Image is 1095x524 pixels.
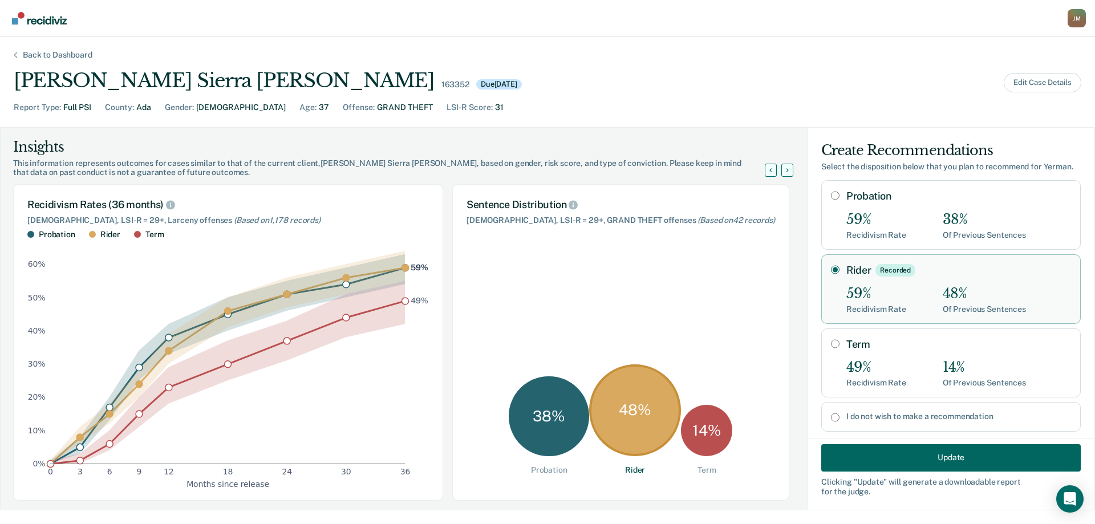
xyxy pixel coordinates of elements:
div: Recidivism Rate [846,378,906,388]
text: 6 [107,467,112,476]
div: Open Intercom Messenger [1056,485,1084,513]
div: Select the disposition below that you plan to recommend for Yerman . [821,162,1081,172]
div: Create Recommendations [821,141,1081,160]
div: 163352 [441,80,469,90]
div: County : [105,101,134,113]
text: 36 [400,467,411,476]
text: 18 [223,467,233,476]
text: 24 [282,467,292,476]
span: (Based on 1,178 records ) [234,216,321,225]
div: Due [DATE] [476,79,522,90]
label: Probation [846,190,1071,202]
text: 59% [411,263,428,272]
text: 10% [28,425,46,434]
div: Recidivism Rate [846,304,906,314]
button: Edit Case Details [1004,73,1081,92]
text: 30% [28,359,46,368]
text: 0% [33,459,46,468]
div: Of Previous Sentences [943,230,1026,240]
div: Recidivism Rates (36 months) [27,198,429,211]
div: Term [145,230,164,239]
div: [DEMOGRAPHIC_DATA] [196,101,286,113]
div: [PERSON_NAME] Sierra [PERSON_NAME] [14,69,435,92]
div: Recidivism Rate [846,230,906,240]
g: dot [47,264,409,467]
text: 3 [78,467,83,476]
img: Recidiviz [12,12,67,25]
div: 59% [846,212,906,228]
div: Of Previous Sentences [943,304,1026,314]
div: Sentence Distribution [467,198,775,211]
div: 38% [943,212,1026,228]
label: Rider [846,264,1071,277]
div: 48% [943,286,1026,302]
g: x-axis tick label [48,467,410,476]
div: GRAND THEFT [377,101,433,113]
div: Gender : [165,101,194,113]
div: Full PSI [63,101,91,113]
div: Rider [625,465,645,475]
div: LSI-R Score : [447,101,493,113]
div: Term [697,465,716,475]
div: Probation [39,230,75,239]
div: This information represents outcomes for cases similar to that of the current client, [PERSON_NAM... [13,159,778,178]
div: 14 % [681,405,732,456]
div: Offense : [343,101,375,113]
text: 0 [48,467,53,476]
text: Months since release [186,479,269,488]
div: J M [1068,9,1086,27]
text: 30 [341,467,351,476]
div: 59% [846,286,906,302]
div: Probation [531,465,567,475]
div: 48 % [589,364,681,456]
text: 60% [28,259,46,269]
div: Of Previous Sentences [943,378,1026,388]
div: 38 % [509,376,589,457]
div: [DEMOGRAPHIC_DATA], LSI-R = 29+, Larceny offenses [27,216,429,225]
div: Insights [13,138,778,156]
button: Profile dropdown button [1068,9,1086,27]
div: 49% [846,359,906,376]
g: x-axis label [186,479,269,488]
div: Back to Dashboard [9,50,106,60]
text: 49% [411,296,428,305]
g: area [50,251,405,464]
div: 37 [319,101,329,113]
label: I do not wish to make a recommendation [846,412,1071,421]
div: 31 [495,101,504,113]
text: 40% [28,326,46,335]
text: 12 [164,467,174,476]
g: y-axis tick label [28,259,46,468]
label: Term [846,338,1071,351]
div: Rider [100,230,120,239]
div: 14% [943,359,1026,376]
div: [DEMOGRAPHIC_DATA], LSI-R = 29+, GRAND THEFT offenses [467,216,775,225]
text: 9 [137,467,142,476]
text: 50% [28,293,46,302]
div: Report Type : [14,101,61,113]
g: text [411,263,428,305]
div: Age : [299,101,317,113]
div: Ada [136,101,151,113]
div: Recorded [875,264,915,277]
text: 20% [28,392,46,401]
button: Update [821,444,1081,471]
span: (Based on 42 records ) [697,216,774,225]
div: Clicking " Update " will generate a downloadable report for the judge. [821,477,1081,496]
